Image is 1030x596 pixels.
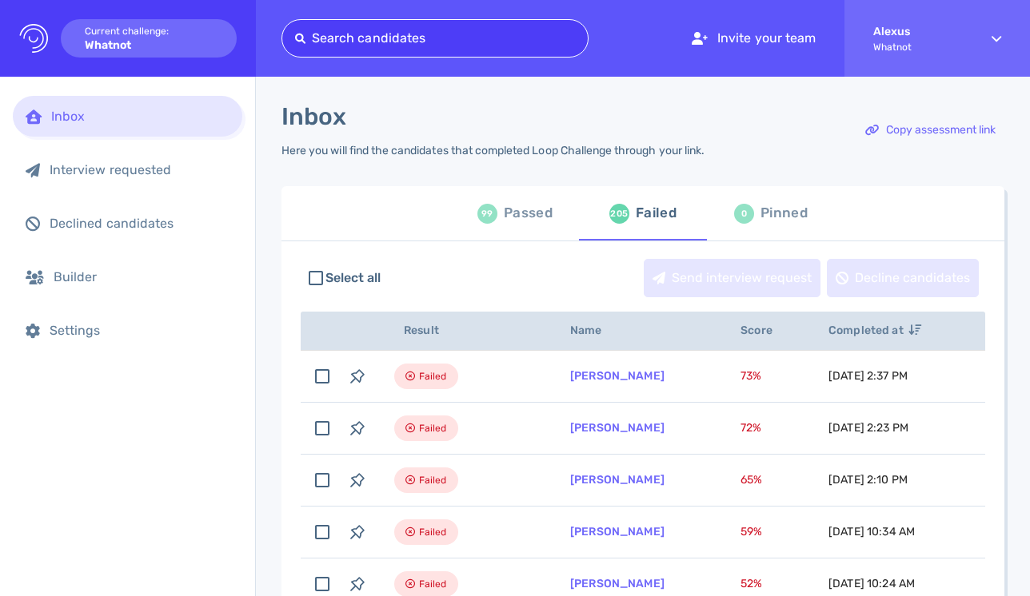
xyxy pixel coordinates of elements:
div: Pinned [761,201,808,225]
span: Score [741,324,790,337]
div: Decline candidates [828,260,978,296]
a: [PERSON_NAME] [570,525,665,538]
span: Completed at [828,324,921,337]
div: Here you will find the candidates that completed Loop Challenge through your link. [281,144,705,157]
span: 72 % [741,421,761,435]
div: Interview requested [50,162,230,177]
div: Send interview request [645,260,820,296]
span: [DATE] 2:23 PM [828,421,908,435]
div: 0 [734,204,754,224]
span: [DATE] 10:24 AM [828,577,915,590]
span: Failed [419,367,447,386]
span: 52 % [741,577,762,590]
button: Copy assessment link [856,111,1004,149]
th: Result [375,312,551,351]
div: Settings [50,323,230,338]
div: Builder [54,269,230,284]
div: Inbox [51,109,230,124]
div: Copy assessment link [857,112,1004,149]
span: 65 % [741,473,762,487]
span: Failed [419,522,447,542]
span: [DATE] 10:34 AM [828,525,915,538]
span: Failed [419,419,447,438]
span: Failed [419,471,447,490]
div: Failed [636,201,677,225]
span: Failed [419,574,447,594]
div: Passed [504,201,553,225]
span: Whatnot [873,42,963,53]
a: [PERSON_NAME] [570,369,665,383]
div: 205 [609,204,629,224]
span: 59 % [741,525,762,538]
button: Decline candidates [827,259,979,297]
span: Name [570,324,620,337]
div: Declined candidates [50,216,230,231]
h1: Inbox [281,102,346,131]
span: [DATE] 2:10 PM [828,473,908,487]
a: [PERSON_NAME] [570,473,665,487]
span: [DATE] 2:37 PM [828,369,908,383]
span: 73 % [741,369,761,383]
a: [PERSON_NAME] [570,577,665,590]
strong: Alexus [873,25,963,38]
a: [PERSON_NAME] [570,421,665,435]
button: Send interview request [644,259,820,297]
span: Select all [325,268,381,288]
div: 99 [477,204,497,224]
